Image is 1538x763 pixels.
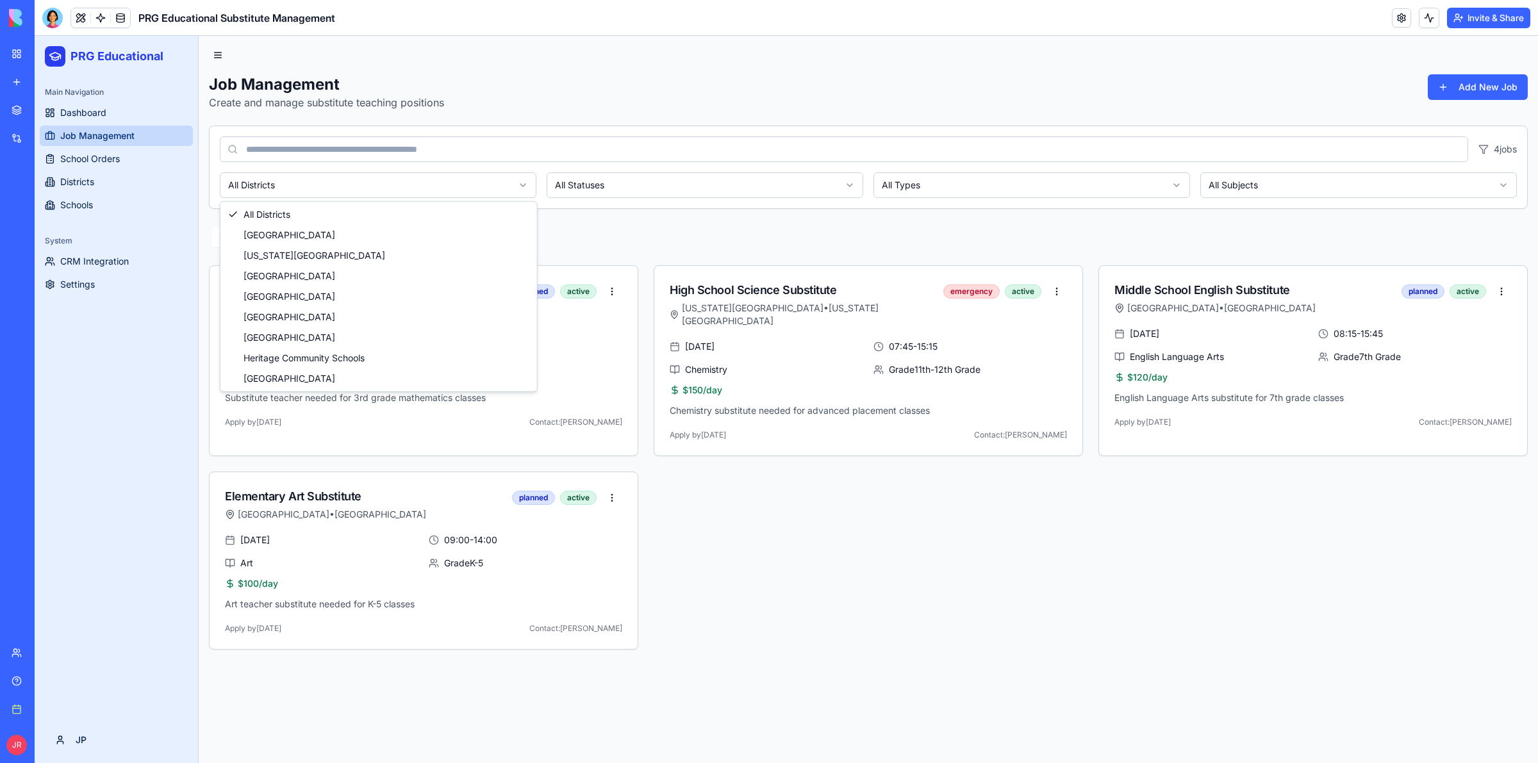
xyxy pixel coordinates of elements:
span: All Districts [209,172,256,185]
span: PRG Educational Substitute Management [138,10,335,26]
span: [GEOGRAPHIC_DATA] [209,295,301,308]
span: Heritage Community Schools [209,316,330,329]
button: Invite & Share [1447,8,1530,28]
span: [US_STATE][GEOGRAPHIC_DATA] [209,213,351,226]
span: [GEOGRAPHIC_DATA] [209,336,301,349]
span: [GEOGRAPHIC_DATA] [209,234,301,247]
span: [GEOGRAPHIC_DATA] [209,193,301,206]
span: [GEOGRAPHIC_DATA] [209,275,301,288]
span: [GEOGRAPHIC_DATA] [209,254,301,267]
span: JR [6,735,27,755]
img: logo [9,9,88,27]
